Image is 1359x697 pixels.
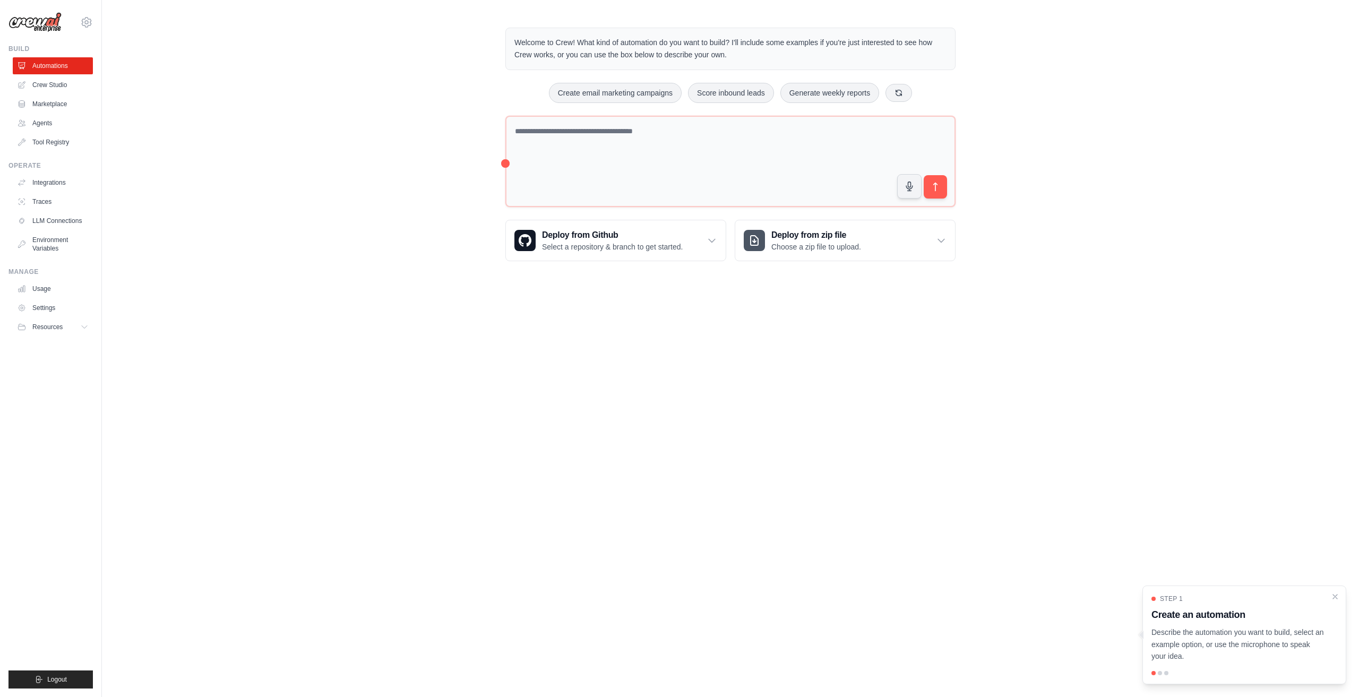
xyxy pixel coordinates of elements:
h3: Deploy from zip file [771,229,861,242]
a: LLM Connections [13,212,93,229]
button: Resources [13,319,93,335]
a: Marketplace [13,96,93,113]
button: Logout [8,670,93,689]
p: Describe the automation you want to build, select an example option, or use the microphone to spe... [1151,626,1324,662]
a: Automations [13,57,93,74]
p: Choose a zip file to upload. [771,242,861,252]
a: Tool Registry [13,134,93,151]
h3: Deploy from Github [542,229,683,242]
a: Settings [13,299,93,316]
a: Crew Studio [13,76,93,93]
img: Logo [8,12,62,32]
p: Select a repository & branch to get started. [542,242,683,252]
button: Close walkthrough [1331,592,1339,601]
div: Operate [8,161,93,170]
span: Logout [47,675,67,684]
div: Manage [8,268,93,276]
a: Environment Variables [13,231,93,257]
a: Traces [13,193,93,210]
div: Build [8,45,93,53]
h3: Create an automation [1151,607,1324,622]
a: Usage [13,280,93,297]
button: Generate weekly reports [780,83,880,103]
button: Score inbound leads [688,83,774,103]
iframe: Chat Widget [1306,646,1359,697]
a: Agents [13,115,93,132]
span: Resources [32,323,63,331]
p: Welcome to Crew! What kind of automation do you want to build? I'll include some examples if you'... [514,37,947,61]
a: Integrations [13,174,93,191]
span: Step 1 [1160,595,1183,603]
button: Create email marketing campaigns [549,83,682,103]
